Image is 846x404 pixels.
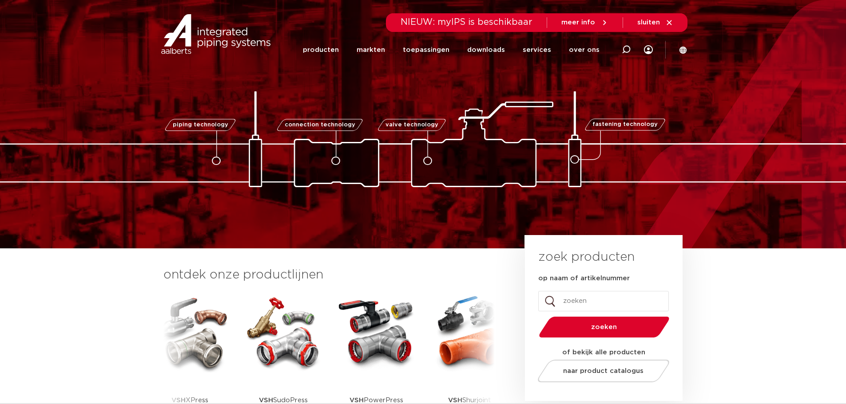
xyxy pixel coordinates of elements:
[563,368,643,374] span: naar product catalogus
[350,397,364,404] strong: VSH
[259,397,273,404] strong: VSH
[592,122,658,128] span: fastening technology
[303,33,600,67] nav: Menu
[637,19,673,27] a: sluiten
[163,266,495,284] h3: ontdek onze productlijnen
[403,33,449,67] a: toepassingen
[467,33,505,67] a: downloads
[562,324,647,330] span: zoeken
[171,397,186,404] strong: VSH
[448,397,462,404] strong: VSH
[303,33,339,67] a: producten
[561,19,595,26] span: meer info
[523,33,551,67] a: services
[538,291,669,311] input: zoeken
[569,33,600,67] a: over ons
[357,33,385,67] a: markten
[538,274,630,283] label: op naam of artikelnummer
[535,316,673,338] button: zoeken
[562,349,645,356] strong: of bekijk alle producten
[284,122,355,128] span: connection technology
[561,19,608,27] a: meer info
[401,18,532,27] span: NIEUW: myIPS is beschikbaar
[637,19,660,26] span: sluiten
[173,122,228,128] span: piping technology
[538,248,635,266] h3: zoek producten
[535,360,671,382] a: naar product catalogus
[385,122,438,128] span: valve technology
